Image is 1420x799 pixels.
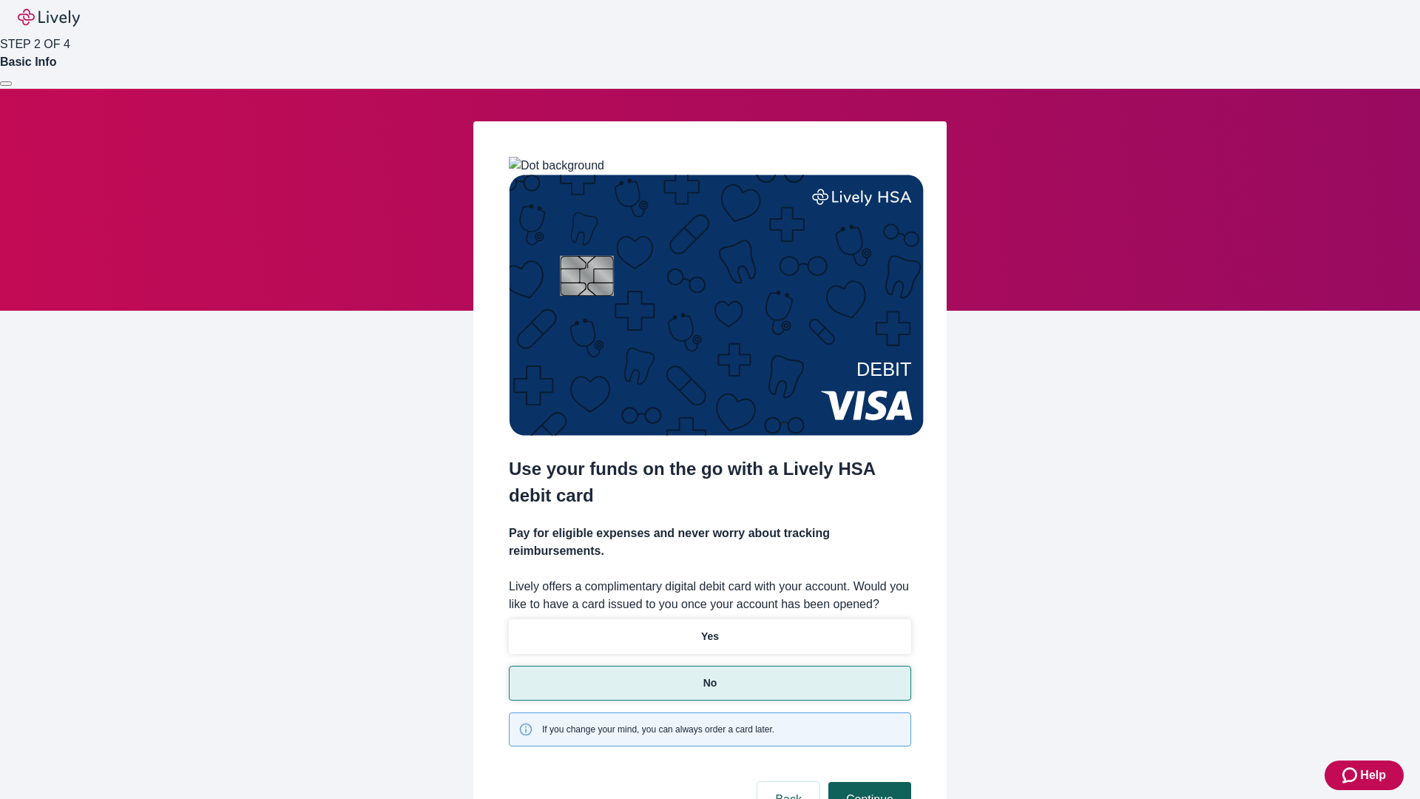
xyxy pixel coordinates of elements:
span: If you change your mind, you can always order a card later. [542,723,774,736]
img: Debit card [509,175,924,436]
span: Help [1360,766,1386,784]
img: Dot background [509,157,604,175]
img: Lively [18,9,80,27]
button: No [509,666,911,701]
p: No [703,675,717,691]
svg: Zendesk support icon [1342,766,1360,784]
button: Yes [509,619,911,654]
label: Lively offers a complimentary digital debit card with your account. Would you like to have a card... [509,578,911,613]
h2: Use your funds on the go with a Lively HSA debit card [509,456,911,509]
h4: Pay for eligible expenses and never worry about tracking reimbursements. [509,525,911,560]
button: Zendesk support iconHelp [1325,761,1404,790]
p: Yes [701,629,719,644]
